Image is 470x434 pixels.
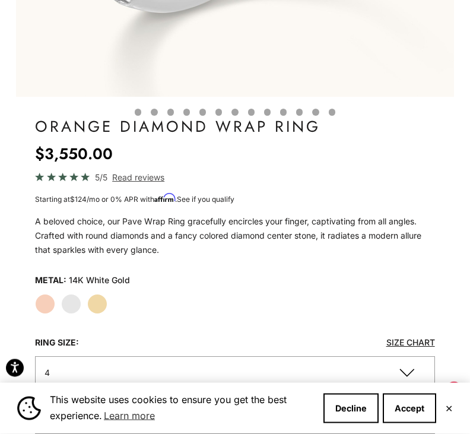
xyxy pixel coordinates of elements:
legend: Metal: [35,272,66,290]
span: Starting at /mo or 0% APR with . [35,195,234,204]
button: Decline [323,394,379,423]
button: Accept [383,394,436,423]
span: 4 [45,368,50,378]
span: 5/5 [95,171,107,185]
a: Learn more [102,407,157,425]
a: See if you qualify - Learn more about Affirm Financing (opens in modal) [177,195,234,204]
span: This website uses cookies to ensure you get the best experience. [50,392,314,425]
span: Read reviews [112,171,164,185]
h1: Orange Diamond Wrap Ring [35,116,434,138]
button: Close [445,405,453,412]
button: 4 [35,357,434,389]
span: $124 [70,195,87,204]
a: Size Chart [386,338,435,348]
img: Cookie banner [17,397,41,420]
div: A beloved choice, our Pave Wrap Ring gracefully encircles your finger, captivating from all angle... [35,215,434,258]
sale-price: $3,550.00 [35,142,113,166]
variant-option-value: 14K White Gold [69,272,130,290]
a: 5/5 Read reviews [35,171,434,185]
legend: Ring Size: [35,334,79,352]
span: Affirm [154,194,175,203]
